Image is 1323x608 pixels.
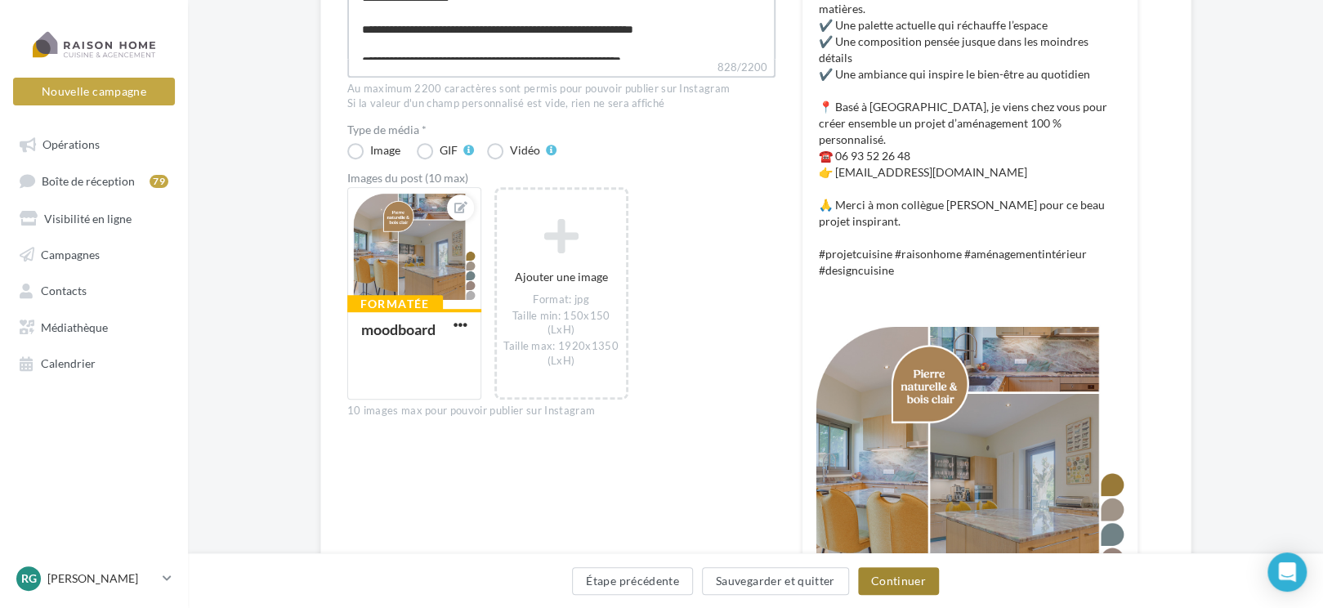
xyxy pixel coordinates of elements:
div: Open Intercom Messenger [1267,552,1307,592]
div: Si la valeur d'un champ personnalisé est vide, rien ne sera affiché [347,96,775,111]
a: Rg [PERSON_NAME] [13,563,175,594]
a: Médiathèque [10,311,178,341]
div: 10 images max pour pouvoir publier sur Instagram [347,404,775,418]
span: Contacts [41,284,87,297]
span: Boîte de réception [42,174,135,188]
div: Image [370,145,400,156]
label: Type de média * [347,124,775,136]
a: Campagnes [10,239,178,268]
div: 79 [150,175,168,188]
span: Rg [21,570,37,587]
a: Opérations [10,129,178,159]
p: [PERSON_NAME] [47,570,156,587]
button: Étape précédente [572,567,693,595]
span: Campagnes [41,247,100,261]
a: Boîte de réception79 [10,165,178,195]
div: Au maximum 2200 caractères sont permis pour pouvoir publier sur Instagram [347,82,775,96]
button: Nouvelle campagne [13,78,175,105]
div: Vidéo [510,145,540,156]
label: 828/2200 [347,59,775,78]
a: Calendrier [10,347,178,377]
div: Images du post (10 max) [347,172,775,184]
button: Sauvegarder et quitter [702,567,849,595]
span: Calendrier [41,356,96,370]
div: moodboard [361,320,436,338]
span: Médiathèque [41,320,108,333]
span: Visibilité en ligne [44,211,132,225]
button: Continuer [858,567,939,595]
span: Opérations [42,137,100,151]
a: Contacts [10,275,178,304]
a: Visibilité en ligne [10,203,178,232]
div: GIF [440,145,458,156]
div: Formatée [347,295,443,313]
